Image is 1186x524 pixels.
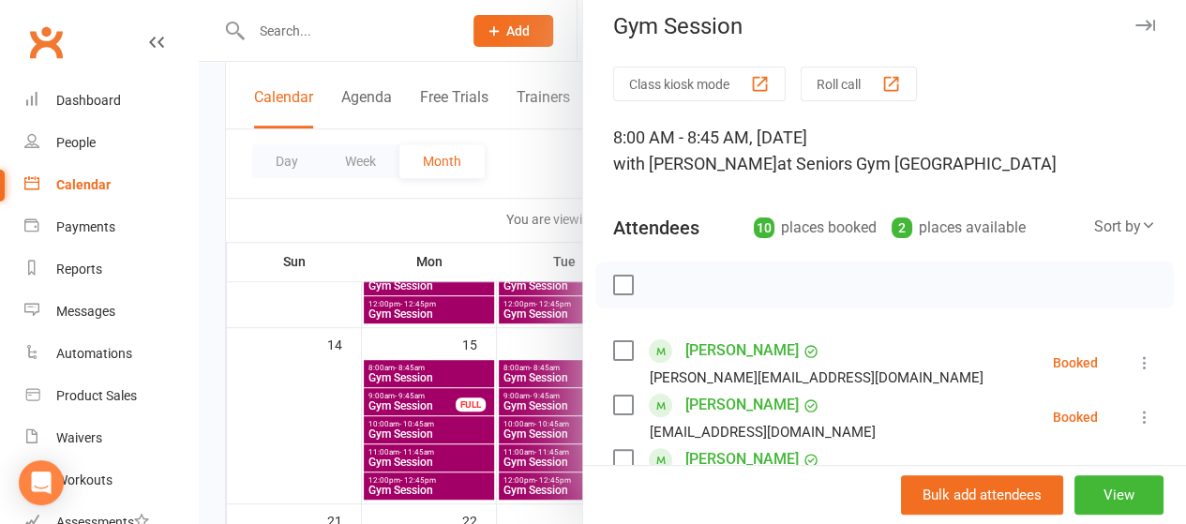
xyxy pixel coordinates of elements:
[892,217,912,238] div: 2
[19,460,64,505] div: Open Intercom Messenger
[56,472,113,487] div: Workouts
[685,444,799,474] a: [PERSON_NAME]
[583,13,1186,39] div: Gym Session
[1074,475,1163,515] button: View
[56,304,115,319] div: Messages
[892,215,1026,241] div: places available
[56,135,96,150] div: People
[650,366,983,390] div: [PERSON_NAME][EMAIL_ADDRESS][DOMAIN_NAME]
[1094,215,1156,239] div: Sort by
[613,215,699,241] div: Attendees
[685,336,799,366] a: [PERSON_NAME]
[24,164,198,206] a: Calendar
[613,67,786,101] button: Class kiosk mode
[24,291,198,333] a: Messages
[24,333,198,375] a: Automations
[754,217,774,238] div: 10
[24,417,198,459] a: Waivers
[56,93,121,108] div: Dashboard
[56,177,111,192] div: Calendar
[754,215,877,241] div: places booked
[613,154,777,173] span: with [PERSON_NAME]
[1053,411,1098,424] div: Booked
[613,125,1156,177] div: 8:00 AM - 8:45 AM, [DATE]
[24,122,198,164] a: People
[23,19,69,66] a: Clubworx
[24,375,198,417] a: Product Sales
[777,154,1057,173] span: at Seniors Gym [GEOGRAPHIC_DATA]
[650,420,876,444] div: [EMAIL_ADDRESS][DOMAIN_NAME]
[801,67,917,101] button: Roll call
[24,206,198,248] a: Payments
[56,219,115,234] div: Payments
[56,262,102,277] div: Reports
[56,388,137,403] div: Product Sales
[685,390,799,420] a: [PERSON_NAME]
[24,248,198,291] a: Reports
[901,475,1063,515] button: Bulk add attendees
[24,80,198,122] a: Dashboard
[56,346,132,361] div: Automations
[56,430,102,445] div: Waivers
[1053,356,1098,369] div: Booked
[24,459,198,502] a: Workouts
